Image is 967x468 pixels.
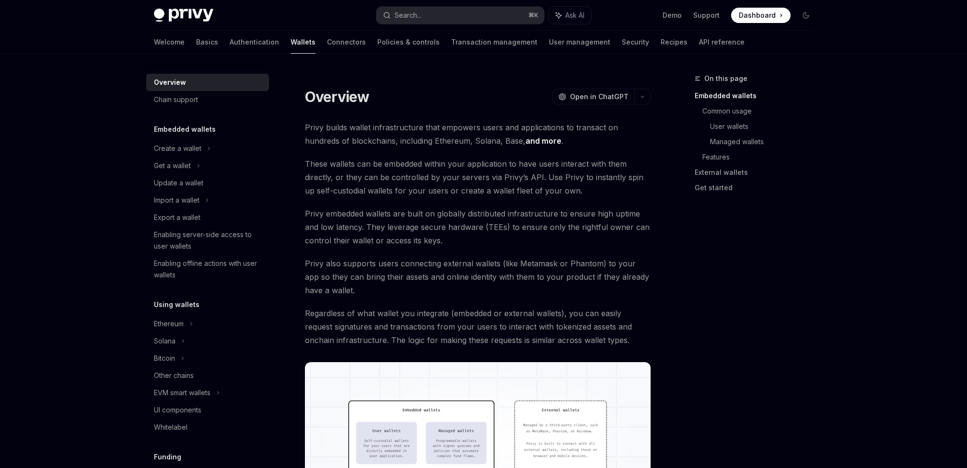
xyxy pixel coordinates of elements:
[146,401,269,419] a: UI components
[196,31,218,54] a: Basics
[710,134,821,149] a: Managed wallets
[622,31,649,54] a: Security
[695,88,821,103] a: Embedded wallets
[305,121,651,148] span: Privy builds wallet infrastructure that empowers users and applications to transact on hundreds o...
[305,88,370,105] h1: Overview
[154,212,200,223] div: Export a wallet
[710,119,821,134] a: User wallets
[395,10,421,21] div: Search...
[695,165,821,180] a: External wallets
[154,124,216,135] h5: Embedded wallets
[154,31,185,54] a: Welcome
[146,367,269,384] a: Other chains
[376,7,544,24] button: Search...⌘K
[305,157,651,197] span: These wallets can be embedded within your application to have users interact with them directly, ...
[154,177,203,189] div: Update a wallet
[154,258,263,281] div: Enabling offline actions with user wallets
[549,31,610,54] a: User management
[154,9,213,22] img: dark logo
[702,103,821,119] a: Common usage
[570,92,629,102] span: Open in ChatGPT
[327,31,366,54] a: Connectors
[739,11,776,20] span: Dashboard
[230,31,279,54] a: Authentication
[549,7,591,24] button: Ask AI
[695,180,821,195] a: Get started
[154,143,201,154] div: Create a wallet
[146,255,269,284] a: Enabling offline actions with user wallets
[451,31,537,54] a: Transaction management
[693,11,720,20] a: Support
[154,229,263,252] div: Enabling server-side access to user wallets
[565,11,584,20] span: Ask AI
[377,31,440,54] a: Policies & controls
[154,422,187,433] div: Whitelabel
[146,91,269,108] a: Chain support
[661,31,687,54] a: Recipes
[154,370,194,381] div: Other chains
[154,318,184,330] div: Ethereum
[154,404,201,416] div: UI components
[663,11,682,20] a: Demo
[552,89,634,105] button: Open in ChatGPT
[154,77,186,88] div: Overview
[154,387,210,399] div: EVM smart wallets
[305,257,651,297] span: Privy also supports users connecting external wallets (like Metamask or Phantom) to your app so t...
[154,451,181,463] h5: Funding
[305,307,651,347] span: Regardless of what wallet you integrate (embedded or external wallets), you can easily request si...
[699,31,745,54] a: API reference
[154,335,175,347] div: Solana
[798,8,814,23] button: Toggle dark mode
[305,207,651,247] span: Privy embedded wallets are built on globally distributed infrastructure to ensure high uptime and...
[704,73,747,84] span: On this page
[154,160,191,171] div: Get a wallet
[146,419,269,436] a: Whitelabel
[146,226,269,255] a: Enabling server-side access to user wallets
[154,94,198,105] div: Chain support
[702,149,821,165] a: Features
[146,74,269,91] a: Overview
[731,8,791,23] a: Dashboard
[528,11,538,19] span: ⌘ K
[154,194,199,206] div: Import a wallet
[291,31,315,54] a: Wallets
[146,174,269,192] a: Update a wallet
[154,299,199,310] h5: Using wallets
[154,353,175,364] div: Bitcoin
[146,209,269,226] a: Export a wallet
[525,136,561,146] a: and more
